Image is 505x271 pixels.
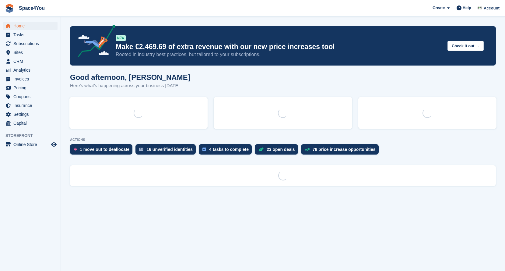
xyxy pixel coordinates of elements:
[74,148,77,151] img: move_outs_to_deallocate_icon-f764333ba52eb49d3ac5e1228854f67142a1ed5810a6f6cc68b1a99e826820c5.svg
[73,25,115,59] img: price-adjustments-announcement-icon-8257ccfd72463d97f412b2fc003d46551f7dbcb40ab6d574587a9cd5c0d94...
[209,147,249,152] div: 4 tasks to complete
[116,51,443,58] p: Rooted in industry best practices, but tailored to your subscriptions.
[3,66,58,74] a: menu
[433,5,445,11] span: Create
[13,30,50,39] span: Tasks
[3,39,58,48] a: menu
[3,140,58,149] a: menu
[13,119,50,127] span: Capital
[202,148,206,151] img: task-75834270c22a3079a89374b754ae025e5fb1db73e45f91037f5363f120a921f8.svg
[3,22,58,30] a: menu
[5,133,61,139] span: Storefront
[3,92,58,101] a: menu
[13,140,50,149] span: Online Store
[70,73,190,81] h1: Good afternoon, [PERSON_NAME]
[3,30,58,39] a: menu
[139,148,143,151] img: verify_identity-adf6edd0f0f0b5bbfe63781bf79b02c33cf7c696d77639b501bdc392416b5a36.svg
[80,147,129,152] div: 1 move out to deallocate
[267,147,295,152] div: 23 open deals
[3,48,58,57] a: menu
[313,147,376,152] div: 78 price increase opportunities
[3,110,58,119] a: menu
[13,110,50,119] span: Settings
[70,82,190,89] p: Here's what's happening across your business [DATE]
[3,84,58,92] a: menu
[484,5,500,11] span: Account
[477,5,483,11] img: Finn-Kristof Kausch
[16,3,47,13] a: Space4You
[146,147,193,152] div: 16 unverified identities
[116,35,126,41] div: NEW
[305,148,310,151] img: price_increase_opportunities-93ffe204e8149a01c8c9dc8f82e8f89637d9d84a8eef4429ea346261dce0b2c0.svg
[13,92,50,101] span: Coupons
[135,144,199,158] a: 16 unverified identities
[13,22,50,30] span: Home
[3,75,58,83] a: menu
[50,141,58,148] a: Preview store
[463,5,471,11] span: Help
[13,66,50,74] span: Analytics
[3,101,58,110] a: menu
[13,101,50,110] span: Insurance
[13,75,50,83] span: Invoices
[13,84,50,92] span: Pricing
[258,147,264,152] img: deal-1b604bf984904fb50ccaf53a9ad4b4a5d6e5aea283cecdc64d6e3604feb123c2.svg
[255,144,301,158] a: 23 open deals
[70,138,496,142] p: ACTIONS
[199,144,255,158] a: 4 tasks to complete
[447,41,484,51] button: Check it out →
[3,119,58,127] a: menu
[70,144,135,158] a: 1 move out to deallocate
[116,42,443,51] p: Make €2,469.69 of extra revenue with our new price increases tool
[13,48,50,57] span: Sites
[301,144,382,158] a: 78 price increase opportunities
[13,57,50,66] span: CRM
[3,57,58,66] a: menu
[5,4,14,13] img: stora-icon-8386f47178a22dfd0bd8f6a31ec36ba5ce8667c1dd55bd0f319d3a0aa187defe.svg
[13,39,50,48] span: Subscriptions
